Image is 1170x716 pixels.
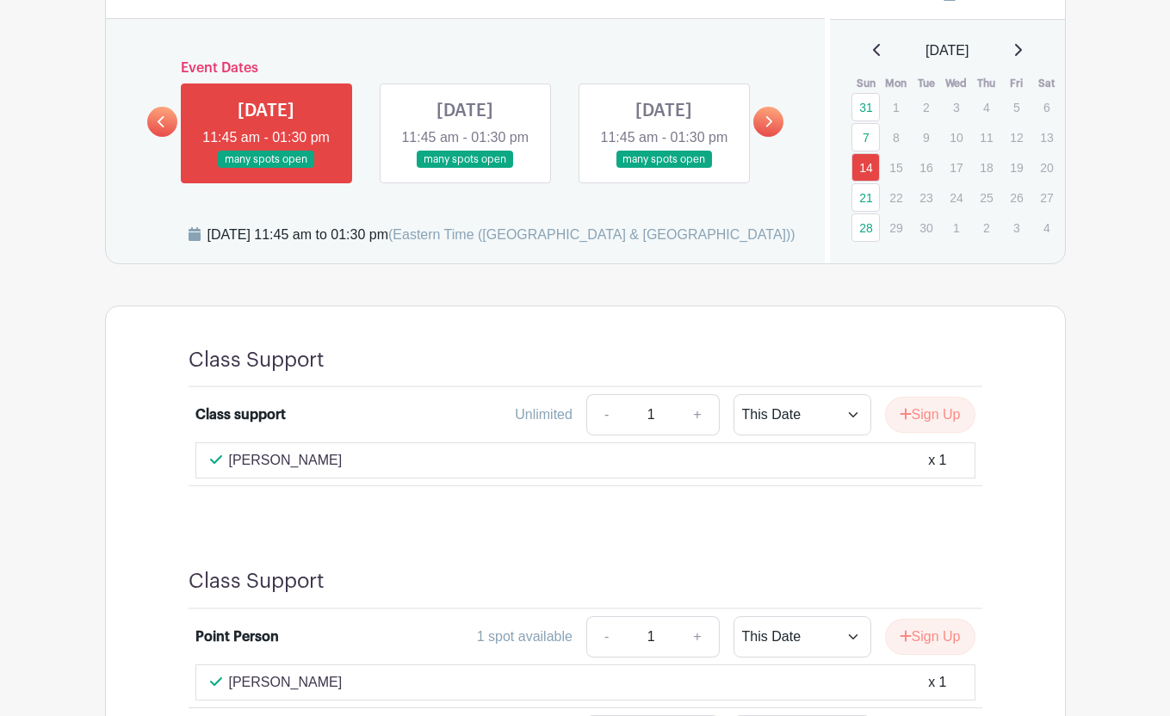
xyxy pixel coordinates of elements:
[1002,184,1031,211] p: 26
[941,75,971,92] th: Wed
[972,154,1000,181] p: 18
[851,93,880,121] a: 31
[971,75,1001,92] th: Thu
[1002,154,1031,181] p: 19
[1032,124,1061,151] p: 13
[851,183,880,212] a: 21
[881,75,911,92] th: Mon
[928,450,946,471] div: x 1
[885,619,975,655] button: Sign Up
[1002,94,1031,120] p: 5
[1002,214,1031,241] p: 3
[676,616,719,657] a: +
[1031,75,1062,92] th: Sat
[928,672,946,693] div: x 1
[882,94,910,120] p: 1
[885,397,975,433] button: Sign Up
[972,184,1000,211] p: 25
[942,94,970,120] p: 3
[912,124,940,151] p: 9
[851,123,880,151] a: 7
[1032,154,1061,181] p: 20
[912,94,940,120] p: 2
[911,75,941,92] th: Tue
[882,124,910,151] p: 8
[1032,184,1061,211] p: 27
[515,404,573,425] div: Unlimited
[882,214,910,241] p: 29
[195,404,286,425] div: Class support
[195,626,279,647] div: Point Person
[912,154,940,181] p: 16
[942,154,970,181] p: 17
[189,569,325,594] h4: Class Support
[177,60,754,77] h6: Event Dates
[942,124,970,151] p: 10
[972,214,1000,241] p: 2
[229,672,343,693] p: [PERSON_NAME]
[912,214,940,241] p: 30
[1001,75,1031,92] th: Fri
[207,225,795,245] div: [DATE] 11:45 am to 01:30 pm
[851,213,880,242] a: 28
[882,154,910,181] p: 15
[189,348,325,373] h4: Class Support
[1032,94,1061,120] p: 6
[229,450,343,471] p: [PERSON_NAME]
[388,227,795,242] span: (Eastern Time ([GEOGRAPHIC_DATA] & [GEOGRAPHIC_DATA]))
[1002,124,1031,151] p: 12
[972,94,1000,120] p: 4
[925,40,969,61] span: [DATE]
[942,214,970,241] p: 1
[882,184,910,211] p: 22
[586,394,626,435] a: -
[676,394,719,435] a: +
[942,184,970,211] p: 24
[972,124,1000,151] p: 11
[851,75,881,92] th: Sun
[912,184,940,211] p: 23
[586,616,626,657] a: -
[1032,214,1061,241] p: 4
[477,626,573,647] div: 1 spot available
[851,153,880,182] a: 14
